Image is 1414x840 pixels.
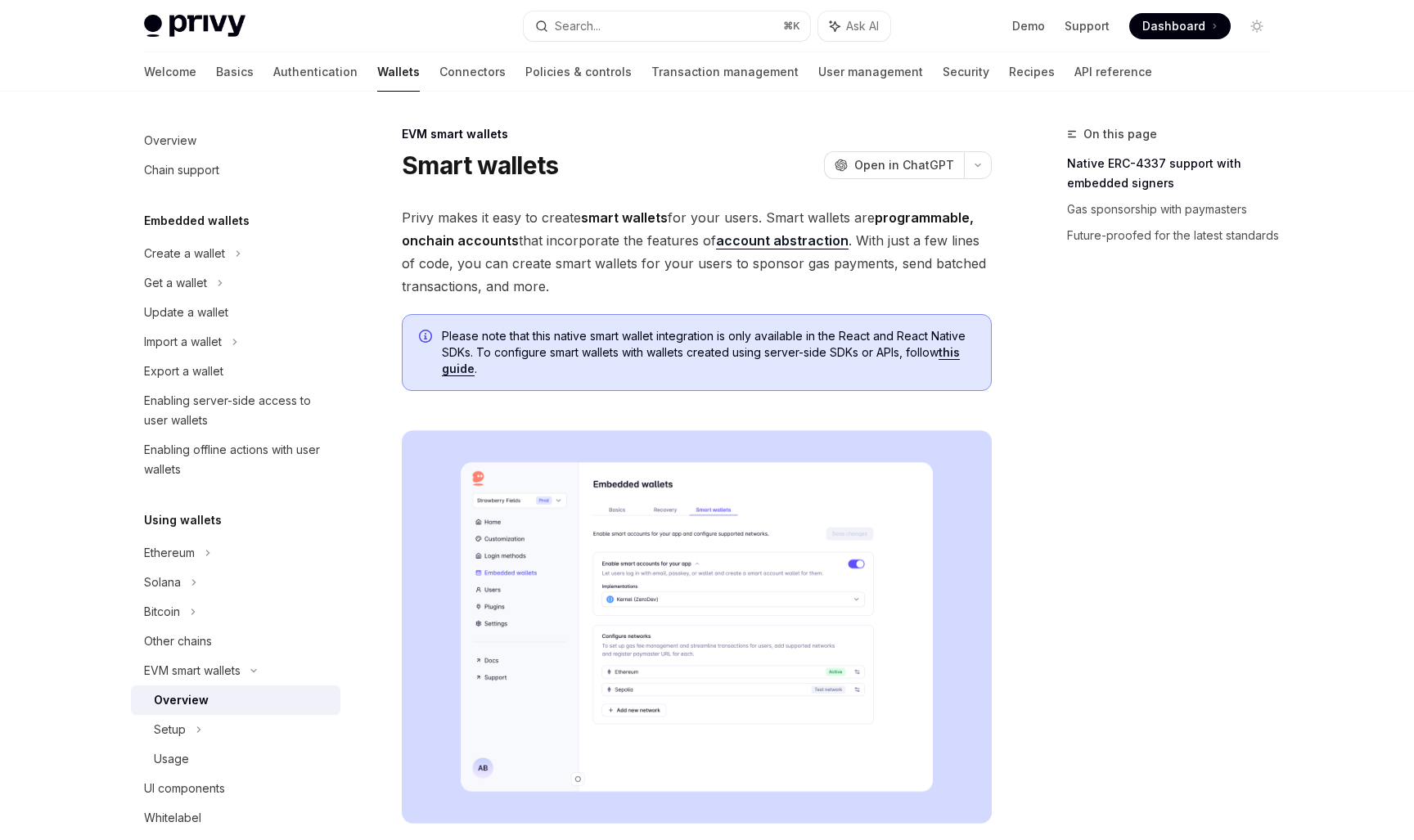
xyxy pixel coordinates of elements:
[581,209,668,226] strong: smart wallets
[131,357,340,386] a: Export a wallet
[144,303,228,322] div: Update a wallet
[555,16,601,36] div: Search...
[144,779,225,798] div: UI components
[144,808,201,828] div: Whitelabel
[1083,124,1157,144] span: On this page
[131,155,340,185] a: Chain support
[131,803,340,833] a: Whitelabel
[144,52,196,92] a: Welcome
[131,435,340,484] a: Enabling offline actions with user wallets
[154,690,209,710] div: Overview
[131,298,340,327] a: Update a wallet
[943,52,989,92] a: Security
[846,18,879,34] span: Ask AI
[144,391,331,430] div: Enabling server-side access to user wallets
[131,685,340,715] a: Overview
[144,573,181,592] div: Solana
[131,126,340,155] a: Overview
[1142,18,1205,34] span: Dashboard
[216,52,254,92] a: Basics
[1065,18,1110,34] a: Support
[144,332,222,352] div: Import a wallet
[439,52,506,92] a: Connectors
[824,151,964,179] button: Open in ChatGPT
[854,157,954,173] span: Open in ChatGPT
[402,150,558,180] h1: Smart wallets
[131,386,340,435] a: Enabling server-side access to user wallets
[1012,18,1045,34] a: Demo
[154,749,189,769] div: Usage
[144,211,250,231] h5: Embedded wallets
[144,362,223,381] div: Export a wallet
[377,52,420,92] a: Wallets
[144,244,225,263] div: Create a wallet
[144,661,241,681] div: EVM smart wallets
[818,52,923,92] a: User management
[716,232,849,249] a: account abstraction
[144,131,196,150] div: Overview
[144,543,195,563] div: Ethereum
[419,330,435,346] svg: Info
[402,206,992,298] span: Privy makes it easy to create for your users. Smart wallets are that incorporate the features of ...
[1067,222,1283,249] a: Future-proofed for the latest standards
[402,430,992,824] img: Sample enable smart wallets
[144,602,180,622] div: Bitcoin
[525,52,632,92] a: Policies & controls
[402,126,992,142] div: EVM smart wallets
[144,631,212,651] div: Other chains
[1067,150,1283,196] a: Native ERC-4337 support with embedded signers
[1067,196,1283,222] a: Gas sponsorship with paymasters
[144,440,331,479] div: Enabling offline actions with user wallets
[651,52,799,92] a: Transaction management
[273,52,358,92] a: Authentication
[131,627,340,656] a: Other chains
[154,720,186,739] div: Setup
[144,510,222,530] h5: Using wallets
[1009,52,1055,92] a: Recipes
[131,774,340,803] a: UI components
[144,160,219,180] div: Chain support
[144,15,245,38] img: light logo
[1244,13,1270,39] button: Toggle dark mode
[818,11,890,41] button: Ask AI
[783,20,800,33] span: ⌘ K
[442,328,975,377] span: Please note that this native smart wallet integration is only available in the React and React Na...
[144,273,207,293] div: Get a wallet
[131,744,340,774] a: Usage
[1074,52,1152,92] a: API reference
[1129,13,1231,39] a: Dashboard
[524,11,810,41] button: Search...⌘K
